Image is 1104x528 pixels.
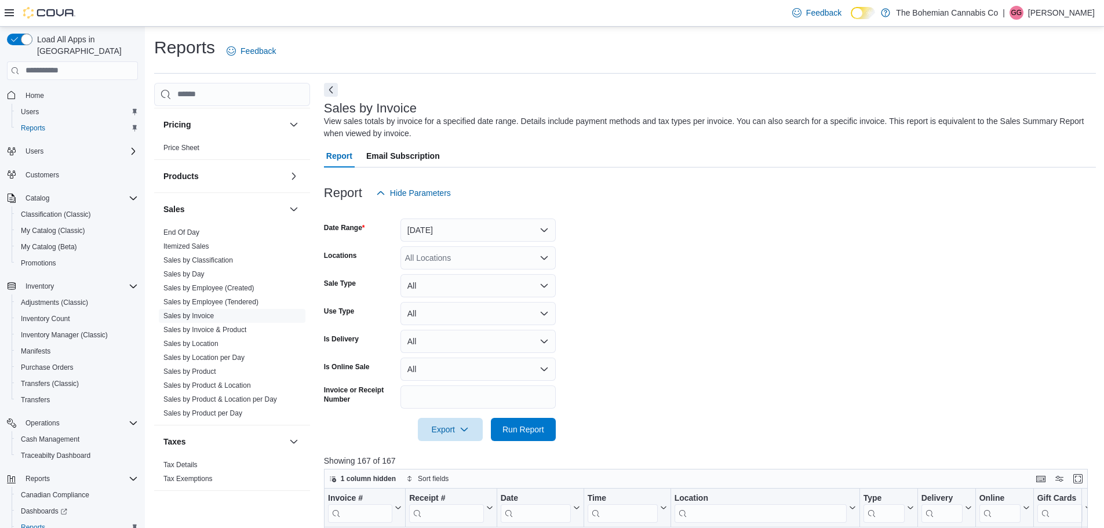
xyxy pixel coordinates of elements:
span: My Catalog (Classic) [21,226,85,235]
a: Price Sheet [163,144,199,152]
span: Sales by Day [163,270,205,279]
p: | [1003,6,1005,20]
button: Online [979,493,1029,522]
span: My Catalog (Classic) [16,224,138,238]
button: Purchase Orders [12,359,143,376]
label: Invoice or Receipt Number [324,385,396,404]
div: Location [674,493,846,504]
span: Feedback [241,45,276,57]
button: Canadian Compliance [12,487,143,503]
div: Sales [154,225,310,425]
label: Use Type [324,307,354,316]
span: Reports [21,123,45,133]
span: Reports [16,121,138,135]
span: Sales by Employee (Created) [163,283,254,293]
span: 1 column hidden [341,474,396,483]
a: Canadian Compliance [16,488,94,502]
a: Dashboards [16,504,72,518]
button: Reports [12,120,143,136]
a: Tax Details [163,461,198,469]
button: Catalog [2,190,143,206]
span: Transfers (Classic) [21,379,79,388]
button: All [400,358,556,381]
button: Users [2,143,143,159]
label: Date Range [324,223,365,232]
a: My Catalog (Beta) [16,240,82,254]
button: Transfers (Classic) [12,376,143,392]
button: Sales [163,203,285,215]
a: Sales by Employee (Created) [163,284,254,292]
button: All [400,274,556,297]
span: Inventory Count [16,312,138,326]
span: Reports [21,472,138,486]
span: End Of Day [163,228,199,237]
span: Cash Management [16,432,138,446]
h1: Reports [154,36,215,59]
h3: Pricing [163,119,191,130]
button: [DATE] [400,219,556,242]
a: Feedback [222,39,280,63]
span: Sales by Product & Location per Day [163,395,277,404]
span: Price Sheet [163,143,199,152]
a: Adjustments (Classic) [16,296,93,309]
a: Sales by Product & Location [163,381,251,389]
span: Users [16,105,138,119]
button: Gift Cards [1037,493,1092,522]
span: Sales by Product & Location [163,381,251,390]
span: Manifests [21,347,50,356]
button: My Catalog (Classic) [12,223,143,239]
button: Time [587,493,666,522]
a: Sales by Location per Day [163,354,245,362]
button: Date [500,493,580,522]
span: Feedback [806,7,841,19]
a: Traceabilty Dashboard [16,449,95,463]
a: End Of Day [163,228,199,236]
span: Users [21,144,138,158]
a: Sales by Location [163,340,218,348]
span: Traceabilty Dashboard [16,449,138,463]
p: Showing 167 of 167 [324,455,1096,467]
button: Catalog [21,191,54,205]
span: Hide Parameters [390,187,451,199]
span: Purchase Orders [21,363,74,372]
span: Export [425,418,476,441]
a: Transfers [16,393,54,407]
span: Run Report [502,424,544,435]
h3: Taxes [163,436,186,447]
h3: Sales [163,203,185,215]
div: Taxes [154,458,310,490]
button: Receipt # [409,493,493,522]
button: Display options [1052,472,1066,486]
div: Location [674,493,846,522]
button: Pricing [163,119,285,130]
span: Load All Apps in [GEOGRAPHIC_DATA] [32,34,138,57]
span: Tax Exemptions [163,474,213,483]
span: Sales by Invoice & Product [163,325,246,334]
a: Sales by Employee (Tendered) [163,298,258,306]
button: Location [674,493,855,522]
span: Inventory [25,282,54,291]
a: Reports [16,121,50,135]
div: Receipt # [409,493,483,504]
button: All [400,302,556,325]
button: Inventory Manager (Classic) [12,327,143,343]
div: Online [979,493,1020,522]
button: Adjustments (Classic) [12,294,143,311]
label: Locations [324,251,357,260]
a: Promotions [16,256,61,270]
span: Home [25,91,44,100]
button: Reports [21,472,54,486]
span: Customers [25,170,59,180]
div: View sales totals by invoice for a specified date range. Details include payment methods and tax ... [324,115,1090,140]
button: Manifests [12,343,143,359]
div: Type [863,493,904,504]
span: Catalog [21,191,138,205]
span: Promotions [16,256,138,270]
span: Transfers [21,395,50,405]
div: Pricing [154,141,310,159]
button: Export [418,418,483,441]
a: Users [16,105,43,119]
label: Sale Type [324,279,356,288]
span: Dashboards [16,504,138,518]
button: Invoice # [328,493,402,522]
